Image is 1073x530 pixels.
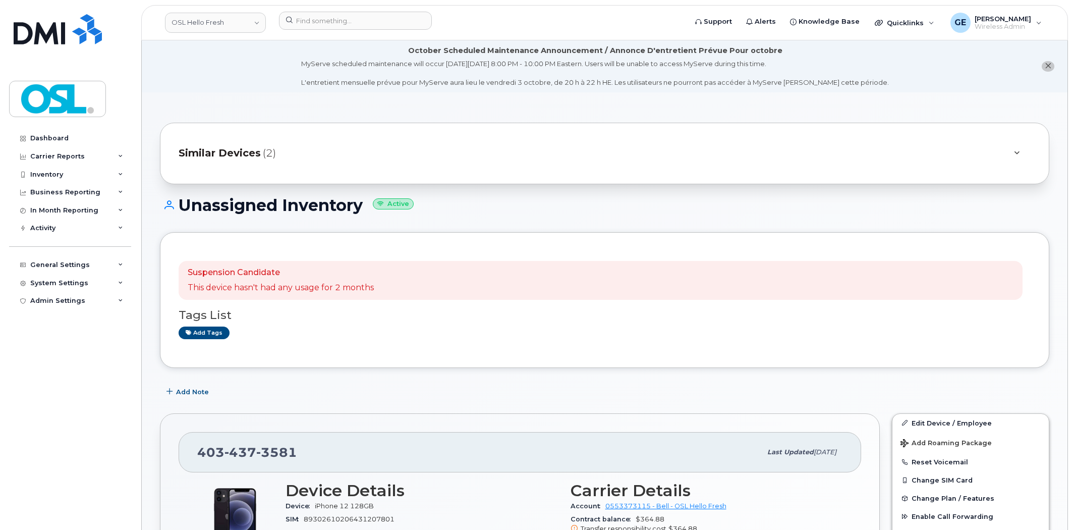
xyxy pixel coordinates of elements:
button: Add Note [160,383,217,401]
span: iPhone 12 128GB [315,502,374,510]
small: Active [373,198,414,210]
p: Suspension Candidate [188,267,374,279]
div: October Scheduled Maintenance Announcement / Annonce D'entretient Prévue Pour octobre [408,45,782,56]
span: 403 [197,445,297,460]
button: Reset Voicemail [892,453,1049,471]
button: Add Roaming Package [892,432,1049,453]
button: Enable Call Forwarding [892,507,1049,525]
h1: Unassigned Inventory [160,196,1049,214]
p: This device hasn't had any usage for 2 months [188,282,374,294]
span: [DATE] [814,448,836,456]
a: 0553373115 - Bell - OSL Hello Fresh [605,502,726,510]
span: 89302610206431207801 [304,515,394,523]
span: Add Note [176,387,209,397]
h3: Device Details [286,482,558,500]
h3: Carrier Details [571,482,843,500]
a: Add tags [179,327,230,339]
span: Account [571,502,605,510]
span: (2) [263,146,276,161]
span: Add Roaming Package [900,439,992,449]
button: close notification [1042,61,1054,72]
span: Device [286,502,315,510]
div: MyServe scheduled maintenance will occur [DATE][DATE] 8:00 PM - 10:00 PM Eastern. Users will be u... [301,59,889,87]
h3: Tags List [179,309,1031,322]
span: 437 [224,445,256,460]
a: Edit Device / Employee [892,414,1049,432]
span: Enable Call Forwarding [912,513,993,520]
button: Change Plan / Features [892,489,1049,507]
button: Change SIM Card [892,471,1049,489]
span: Change Plan / Features [912,495,994,502]
span: Contract balance [571,515,636,523]
span: 3581 [256,445,297,460]
span: SIM [286,515,304,523]
span: Similar Devices [179,146,261,161]
span: Last updated [767,448,814,456]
